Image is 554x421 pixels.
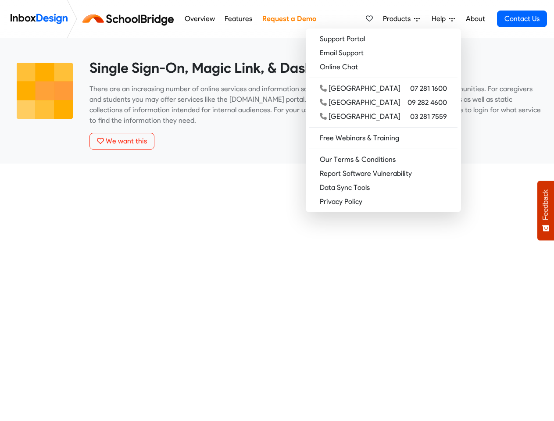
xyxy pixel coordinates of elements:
button: We want this [89,133,154,150]
span: 03 281 7559 [410,111,447,122]
a: Overview [182,10,217,28]
button: Feedback - Show survey [537,181,554,240]
a: Data Sync Tools [309,181,457,195]
span: Feedback [542,189,550,220]
a: Our Terms & Conditions [309,153,457,167]
a: [GEOGRAPHIC_DATA] 09 282 4600 [309,96,457,110]
a: Products [379,10,423,28]
a: Online Chat [309,60,457,74]
a: Help [428,10,458,28]
span: We want this [106,137,147,145]
img: schoolbridge logo [81,8,179,29]
a: About [463,10,487,28]
div: [GEOGRAPHIC_DATA] [320,111,400,122]
a: [GEOGRAPHIC_DATA] 07 281 1600 [309,82,457,96]
a: [GEOGRAPHIC_DATA] 03 281 7559 [309,110,457,124]
a: Support Portal [309,32,457,46]
a: Report Software Vulnerability [309,167,457,181]
span: 09 282 4600 [407,97,447,108]
a: Contact Us [497,11,547,27]
heading: Single Sign-On, Magic Link, & Dashboards [89,59,541,77]
a: Request a Demo [260,10,318,28]
div: [GEOGRAPHIC_DATA] [320,83,400,94]
div: [GEOGRAPHIC_DATA] [320,97,400,108]
a: Email Support [309,46,457,60]
a: Privacy Policy [309,195,457,209]
div: Products [306,29,461,212]
a: Features [222,10,255,28]
a: Free Webinars & Training [309,131,457,145]
p: There are an increasing number of online services and information sources that schools need to sh... [89,84,541,126]
img: 2022_01_13_icon_grid.svg [13,59,76,122]
span: Help [432,14,449,24]
span: Products [383,14,414,24]
span: 07 281 1600 [410,83,447,94]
